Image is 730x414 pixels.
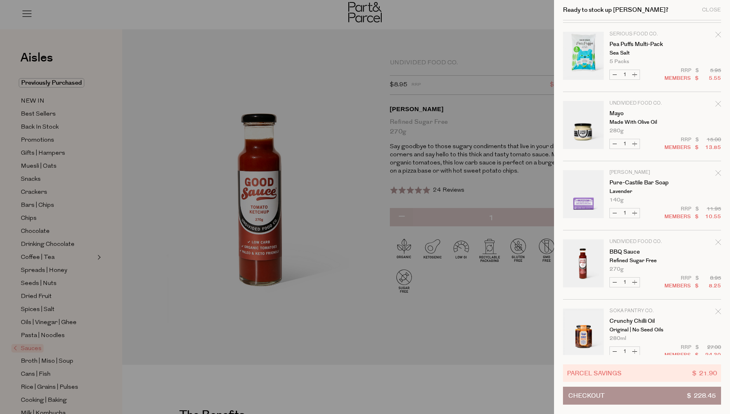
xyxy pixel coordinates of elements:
[609,309,673,313] p: Soka Pantry Co.
[609,318,673,324] a: Crunchy Chilli Oil
[609,42,673,47] a: Pea Puffs Multi-Pack
[702,7,721,13] div: Close
[609,258,673,263] p: Refined Sugar Free
[687,387,716,404] span: $ 228.45
[692,368,717,378] span: $ 21.90
[620,278,630,287] input: QTY BBQ Sauce
[609,239,673,244] p: Undivided Food Co.
[620,139,630,149] input: QTY Mayo
[620,208,630,218] input: QTY Pure-Castile Bar Soap
[567,368,622,378] span: Parcel Savings
[568,387,605,404] span: Checkout
[609,267,624,272] span: 270g
[620,347,630,356] input: QTY Crunchy Chilli Oil
[609,59,629,64] span: 5 Packs
[715,31,721,42] div: Remove Pea Puffs Multi-Pack
[609,111,673,116] a: Mayo
[715,307,721,318] div: Remove Crunchy Chilli Oil
[609,197,624,203] span: 140g
[609,101,673,106] p: Undivided Food Co.
[609,32,673,37] p: Serious Food Co.
[609,189,673,194] p: Lavender
[609,180,673,186] a: Pure-Castile Bar Soap
[715,169,721,180] div: Remove Pure-Castile Bar Soap
[609,249,673,255] a: BBQ Sauce
[609,120,673,125] p: Made with Olive Oil
[620,70,630,79] input: QTY Pea Puffs Multi-Pack
[715,238,721,249] div: Remove BBQ Sauce
[563,7,668,13] h2: Ready to stock up [PERSON_NAME]?
[609,50,673,56] p: Sea Salt
[609,128,624,134] span: 280g
[563,387,721,405] button: Checkout$ 228.45
[609,336,626,341] span: 280ml
[715,100,721,111] div: Remove Mayo
[609,327,673,333] p: Original | No Seed Oils
[609,170,673,175] p: [PERSON_NAME]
